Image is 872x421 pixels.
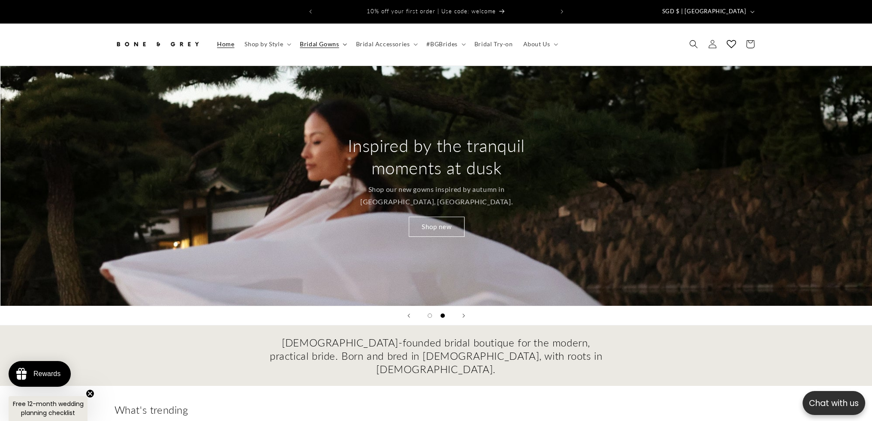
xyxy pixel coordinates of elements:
button: Next slide [454,306,473,325]
h2: [DEMOGRAPHIC_DATA]-founded bridal boutique for the modern, practical bride. Born and bred in [DEM... [269,336,603,376]
summary: Bridal Accessories [350,35,421,53]
span: SGD $ | [GEOGRAPHIC_DATA] [662,7,746,16]
span: 10% off your first order | Use code: welcome [367,8,496,15]
button: Previous slide [399,306,418,325]
span: Bridal Accessories [356,40,410,48]
a: Shop new [409,217,465,237]
summary: Shop by Style [239,35,295,53]
h2: Inspired by the tranquil moments at dusk [335,134,538,179]
span: Bridal Gowns [300,40,339,48]
span: Shop by Style [244,40,283,48]
button: Load slide 2 of 2 [436,309,449,322]
button: SGD $ | [GEOGRAPHIC_DATA] [657,3,758,20]
div: Free 12-month wedding planning checklistClose teaser [9,396,88,421]
a: Bridal Try-on [469,35,518,53]
button: Open chatbox [803,391,865,415]
summary: #BGBrides [421,35,469,53]
span: Bridal Try-on [474,40,513,48]
a: Home [212,35,239,53]
h2: What's trending [115,403,758,416]
button: Next announcement [552,3,571,20]
p: Shop our new gowns inspired by autumn in [GEOGRAPHIC_DATA], [GEOGRAPHIC_DATA]. [335,183,538,208]
span: #BGBrides [426,40,457,48]
img: Bone and Grey Bridal [115,35,200,54]
span: Free 12-month wedding planning checklist [13,400,84,417]
p: Chat with us [803,397,865,409]
a: Bone and Grey Bridal [111,32,203,57]
button: Previous announcement [301,3,320,20]
button: Load slide 1 of 2 [423,309,436,322]
div: Rewards [33,370,60,378]
span: Home [217,40,234,48]
span: About Us [523,40,550,48]
summary: Search [684,35,703,54]
summary: About Us [518,35,561,53]
button: Close teaser [86,389,94,398]
summary: Bridal Gowns [295,35,350,53]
